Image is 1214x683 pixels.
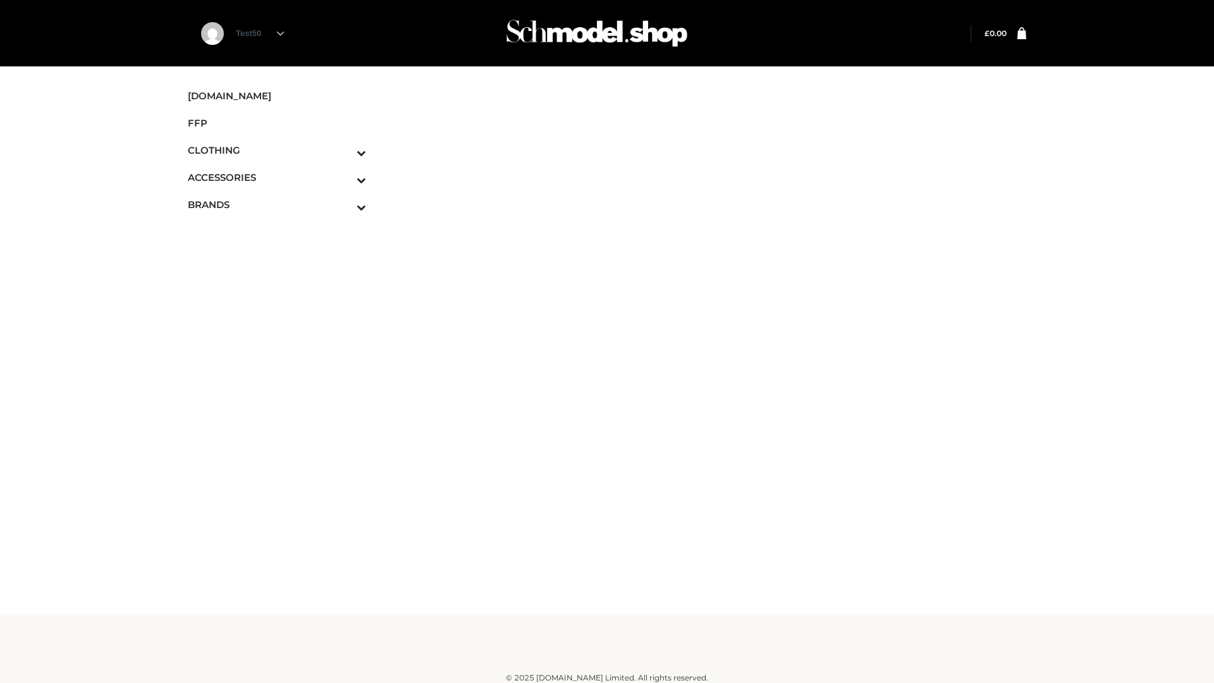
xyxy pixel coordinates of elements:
button: Toggle Submenu [322,164,366,191]
a: CLOTHINGToggle Submenu [188,137,366,164]
button: Toggle Submenu [322,137,366,164]
button: Toggle Submenu [322,191,366,218]
a: FFP [188,109,366,137]
span: ACCESSORIES [188,170,366,185]
span: CLOTHING [188,143,366,157]
span: BRANDS [188,197,366,212]
a: BRANDSToggle Submenu [188,191,366,218]
a: [DOMAIN_NAME] [188,82,366,109]
img: Schmodel Admin 964 [502,8,692,58]
bdi: 0.00 [984,28,1007,38]
a: £0.00 [984,28,1007,38]
span: FFP [188,116,366,130]
a: Test50 [236,28,284,38]
span: £ [984,28,990,38]
a: ACCESSORIESToggle Submenu [188,164,366,191]
span: [DOMAIN_NAME] [188,89,366,103]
